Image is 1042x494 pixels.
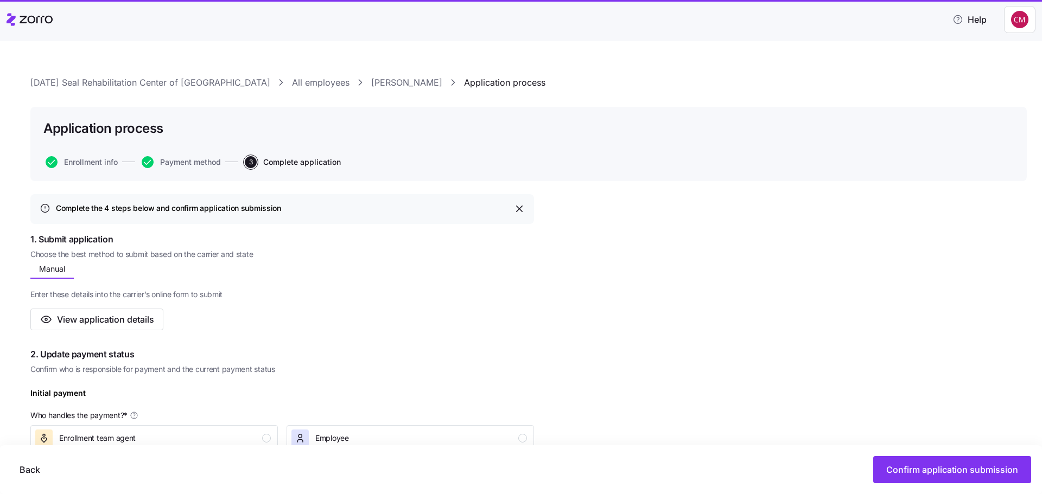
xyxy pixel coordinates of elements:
span: 3 [245,156,257,168]
a: All employees [292,76,350,89]
span: View application details [57,313,154,326]
span: Complete application [263,158,341,166]
h1: Application process [43,120,163,137]
a: [PERSON_NAME] [371,76,442,89]
span: 2. Update payment status [30,348,534,361]
button: Enrollment info [46,156,118,168]
span: 1. Submit application [30,233,534,246]
span: Choose the best method to submit based on the carrier and state [30,249,534,260]
span: Confirm application submission [886,463,1018,476]
span: Enrollment team agent [59,433,136,444]
a: Payment method [139,156,221,168]
button: Help [944,9,995,30]
span: Employee [315,433,349,444]
span: Confirm who is responsible for payment and the current payment status [30,364,534,375]
span: Enter these details into the carrier’s online form to submit [30,289,534,300]
span: Enrollment info [64,158,118,166]
span: Back [20,463,40,476]
a: Application process [464,76,545,89]
a: [DATE] Seal Rehabilitation Center of [GEOGRAPHIC_DATA] [30,76,270,89]
button: View application details [30,309,163,330]
button: 3Complete application [245,156,341,168]
span: Payment method [160,158,221,166]
button: Back [11,456,49,483]
div: Initial payment [30,387,86,408]
div: Complete the 4 steps below and confirm application submission [56,203,514,214]
span: Manual [39,265,65,273]
span: Who handles the payment? * [30,410,128,421]
button: Payment method [142,156,221,168]
a: Enrollment info [43,156,118,168]
span: Help [952,13,987,26]
a: 3Complete application [243,156,341,168]
img: c76f7742dad050c3772ef460a101715e [1011,11,1028,28]
button: Confirm application submission [873,456,1031,483]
